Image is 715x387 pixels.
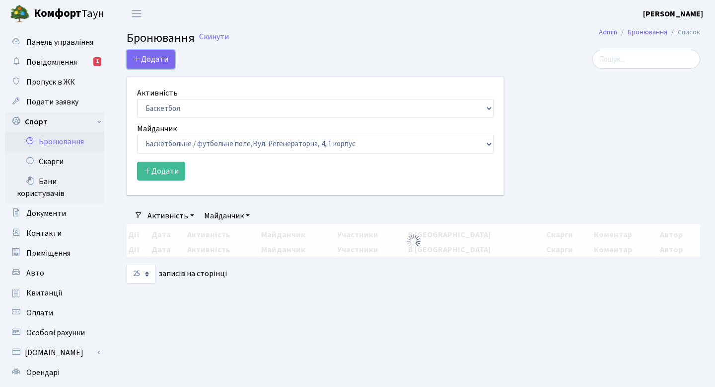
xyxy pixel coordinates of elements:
select: записів на сторінці [127,265,155,284]
div: 1 [93,57,101,66]
a: Скинути [199,32,229,42]
a: [PERSON_NAME] [643,8,703,20]
span: Повідомлення [26,57,77,68]
a: Подати заявку [5,92,104,112]
label: Майданчик [137,123,177,135]
label: записів на сторінці [127,265,227,284]
input: Пошук... [592,50,700,69]
button: Переключити навігацію [124,5,149,22]
span: Документи [26,208,66,219]
a: Бронювання [5,132,104,152]
a: Майданчик [200,207,254,224]
span: Особові рахунки [26,327,85,338]
a: Оплати [5,303,104,323]
a: Скарги [5,152,104,172]
a: Панель управління [5,32,104,52]
a: Квитанції [5,283,104,303]
b: Комфорт [34,5,81,21]
a: Документи [5,203,104,223]
span: Оплати [26,307,53,318]
span: Бронювання [127,29,195,47]
span: Контакти [26,228,62,239]
a: Авто [5,263,104,283]
span: Таун [34,5,104,22]
a: Активність [143,207,198,224]
a: Особові рахунки [5,323,104,343]
a: [DOMAIN_NAME] [5,343,104,363]
a: Орендарі [5,363,104,383]
span: Подати заявку [26,97,78,107]
span: Приміщення [26,248,71,259]
span: Квитанції [26,288,63,298]
a: Бронювання [628,27,667,37]
a: Admin [599,27,617,37]
a: Контакти [5,223,104,243]
a: Пропуск в ЖК [5,72,104,92]
span: Пропуск в ЖК [26,77,75,88]
img: Обробка... [406,233,422,249]
span: Авто [26,268,44,279]
a: Спорт [5,112,104,132]
a: Бани користувачів [5,172,104,203]
img: logo.png [10,4,30,24]
a: Приміщення [5,243,104,263]
span: Панель управління [26,37,93,48]
b: [PERSON_NAME] [643,8,703,19]
button: Додати [137,162,185,181]
span: Орендарі [26,367,60,378]
li: Список [667,27,700,38]
a: Повідомлення1 [5,52,104,72]
label: Активність [137,87,178,99]
nav: breadcrumb [584,22,715,43]
button: Додати [127,50,175,69]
